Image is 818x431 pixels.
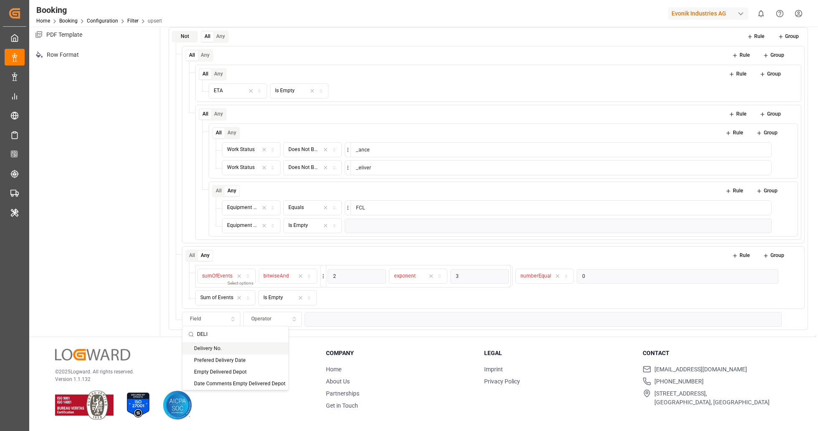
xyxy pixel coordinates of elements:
button: All [186,50,198,61]
img: Logward Logo [55,349,130,361]
a: About Us [326,378,350,385]
a: Imprint [484,366,503,373]
button: All [199,109,211,120]
span: Field [190,315,201,323]
button: Rule [726,50,756,61]
button: Any [213,32,228,42]
div: Is Empty [288,222,308,229]
button: All [202,32,213,42]
span: [PHONE_NUMBER] [654,377,704,386]
span: Operator [251,315,271,323]
a: Configuration [87,18,118,24]
button: Rule [726,250,756,262]
span: exponent [394,273,416,279]
span: numberEqual [520,273,551,279]
input: String [351,200,772,215]
button: show 0 new notifications [752,4,770,23]
img: ISO 27001 Certification [124,391,153,420]
a: Privacy Policy [484,378,520,385]
span: [EMAIL_ADDRESS][DOMAIN_NAME] [654,365,747,374]
button: Any [198,251,212,261]
button: Rule [720,185,749,197]
button: All [213,128,225,139]
button: Group [750,127,783,139]
div: Suggestions [182,343,288,390]
a: Booking [59,18,78,24]
p: PDF Template [29,25,160,45]
input: Check String [351,142,772,157]
span: sumOfEvents [202,273,232,279]
p: Row Format [29,45,160,65]
p: © 2025 Logward. All rights reserved. [55,368,305,376]
a: Home [36,18,50,24]
div: Prefered Delivery Date [182,355,288,366]
button: Any [211,109,226,120]
span: [STREET_ADDRESS], [GEOGRAPHIC_DATA], [GEOGRAPHIC_DATA] [654,389,770,407]
div: Booking [36,4,162,16]
button: Group [750,185,783,197]
div: Work Status [227,146,255,154]
h3: Legal [484,349,632,358]
h3: Contact [643,349,790,358]
a: Partnerships [326,390,359,397]
div: Does Not Begin with [288,164,320,171]
img: ISO 9001 & ISO 14001 Certification [55,391,114,420]
div: Evonik Industries AG [668,8,748,20]
button: All [186,251,198,261]
div: Date Comments Empty Delivered Depot [182,378,288,390]
button: Any [225,128,239,139]
p: Select options [227,280,254,286]
a: Filter [127,18,139,24]
button: Group [754,108,787,120]
button: Rule [720,127,749,139]
div: ETA [214,87,223,95]
div: Equipment Type [227,204,258,212]
p: Version 1.1.132 [55,376,305,383]
img: AICPA SOC [163,391,192,420]
div: Is Empty [263,294,283,302]
button: Any [198,50,212,61]
a: Get in Touch [326,402,358,409]
button: Rule [723,68,752,80]
div: Does Not Begin with [288,146,320,154]
div: Empty Delivered Depot [182,366,288,378]
div: Equipment Type [227,222,258,229]
button: All [199,69,211,80]
button: Group [754,68,787,80]
input: Filter options... [197,326,283,343]
div: Equals [288,204,304,212]
div: Sum of Events [200,294,233,302]
button: All [213,186,225,197]
div: Is Empty [275,87,295,95]
h3: Company [326,349,474,358]
button: Group [757,50,790,61]
button: Not [172,31,198,43]
button: Group [757,250,790,262]
input: Check String [351,160,772,175]
button: Any [211,69,226,80]
div: Work Status [227,164,255,171]
a: Home [326,366,341,373]
div: Delivery No. [182,343,288,355]
button: Rule [741,31,771,43]
button: Group [772,31,805,43]
button: Any [225,186,239,197]
button: Help Center [770,4,789,23]
button: Rule [723,108,752,120]
button: Evonik Industries AG [668,5,752,21]
span: bitwiseAnd [263,273,289,279]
